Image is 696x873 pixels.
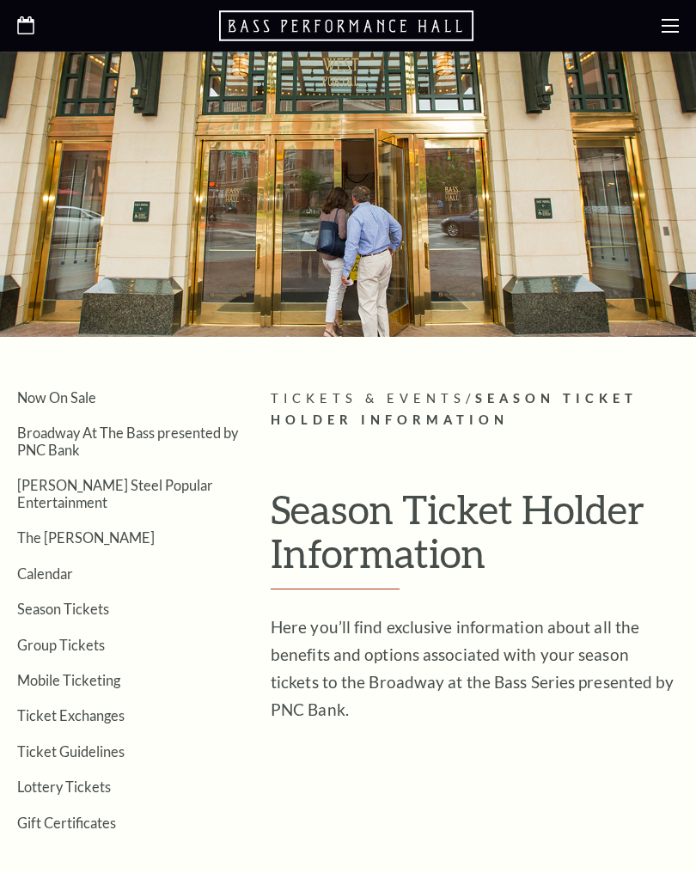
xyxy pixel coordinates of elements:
a: Lottery Tickets [17,778,111,795]
a: [PERSON_NAME] Steel Popular Entertainment [17,477,213,510]
a: Group Tickets [17,637,105,653]
a: Mobile Ticketing [17,672,120,688]
a: Now On Sale [17,389,96,406]
a: Ticket Guidelines [17,743,125,760]
p: / [271,388,679,431]
a: Ticket Exchanges [17,707,125,723]
h1: Season Ticket Holder Information [271,487,679,589]
span: Season Ticket Holder Information [271,391,638,427]
a: The [PERSON_NAME] [17,529,155,546]
a: Gift Certificates [17,815,116,831]
a: Calendar [17,565,73,582]
a: Broadway At The Bass presented by PNC Bank [17,424,238,457]
span: Tickets & Events [271,391,466,406]
p: Here you’ll find exclusive information about all the benefits and options associated with your se... [271,614,679,723]
a: Season Tickets [17,601,109,617]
